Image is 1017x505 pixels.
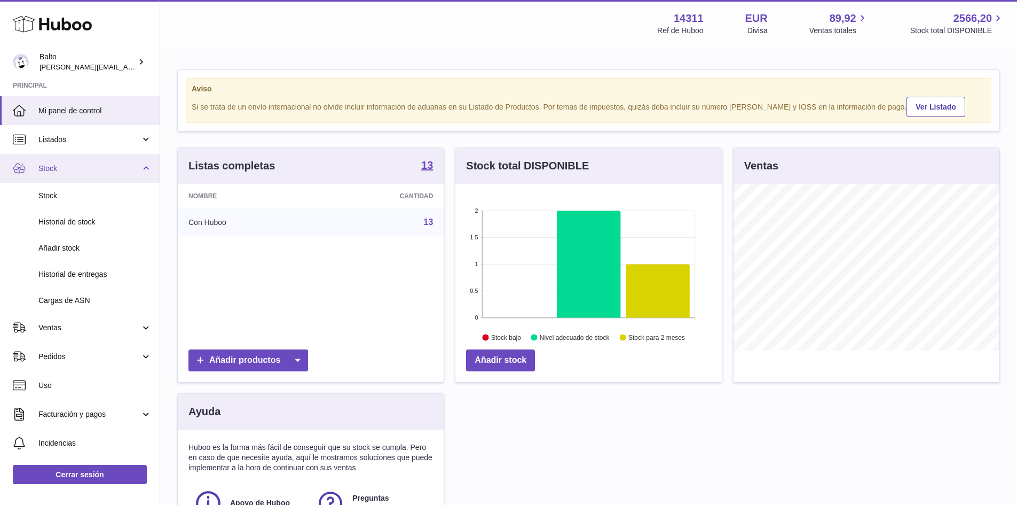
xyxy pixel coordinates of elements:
span: Stock [38,191,152,201]
div: Balto [40,52,136,72]
a: Ver Listado [906,97,965,117]
text: 1 [475,261,478,267]
span: Mi panel de control [38,106,152,116]
span: 2566,20 [953,11,992,26]
h3: Listas completas [188,159,275,173]
a: Cerrar sesión [13,465,147,484]
h3: Stock total DISPONIBLE [466,159,589,173]
strong: 13 [421,160,433,170]
text: 1.5 [470,234,478,240]
a: 89,92 Ventas totales [809,11,869,36]
div: Si se trata de un envío internacional no olvide incluir información de aduanas en su Listado de P... [192,95,986,117]
span: Cargas de ASN [38,296,152,306]
span: Stock total DISPONIBLE [910,26,1004,36]
img: laura@balto.es [13,54,29,70]
div: Divisa [747,26,768,36]
span: Incidencias [38,438,152,448]
p: Huboo es la forma más fácil de conseguir que su stock se cumpla. Pero en caso de que necesite ayu... [188,442,433,473]
td: Con Huboo [178,208,316,236]
span: Facturación y pagos [38,409,140,419]
strong: Aviso [192,84,986,94]
span: 89,92 [830,11,856,26]
div: Ref de Huboo [657,26,703,36]
a: Añadir productos [188,349,308,371]
th: Nombre [178,184,316,208]
span: Historial de entregas [38,269,152,279]
text: 2 [475,207,478,214]
span: Stock [38,164,140,174]
span: Ventas [38,323,140,333]
text: Stock bajo [491,334,521,341]
text: 0.5 [470,288,478,294]
a: 13 [421,160,433,173]
a: Añadir stock [466,349,535,371]
a: 2566,20 Stock total DISPONIBLE [910,11,1004,36]
h3: Ventas [744,159,778,173]
span: Uso [38,380,152,391]
strong: 14311 [674,11,704,26]
span: [PERSON_NAME][EMAIL_ADDRESS][DOMAIN_NAME] [40,63,214,71]
text: Nivel adecuado de stock [540,334,610,341]
text: 0 [475,314,478,321]
span: Ventas totales [809,26,869,36]
th: Cantidad [316,184,444,208]
h3: Ayuda [188,405,220,419]
strong: EUR [745,11,768,26]
span: Añadir stock [38,243,152,253]
span: Historial de stock [38,217,152,227]
text: Stock para 2 meses [628,334,685,341]
a: 13 [424,217,433,227]
span: Pedidos [38,352,140,362]
span: Listados [38,135,140,145]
